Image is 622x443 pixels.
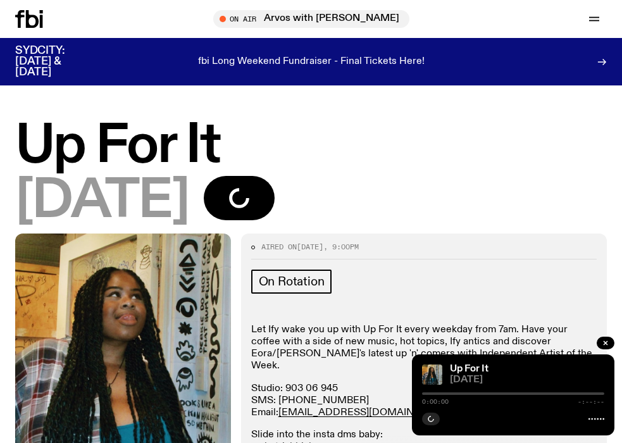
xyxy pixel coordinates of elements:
[259,275,325,289] span: On Rotation
[198,56,425,68] p: fbi Long Weekend Fundraiser - Final Tickets Here!
[278,408,452,418] a: [EMAIL_ADDRESS][DOMAIN_NAME]
[251,383,597,420] p: Studio: 903 06 945 SMS: [PHONE_NUMBER] Email:
[251,324,597,373] p: Let Ify wake you up with Up For It every weekday from 7am. Have your coffee with a side of new mu...
[297,242,323,252] span: [DATE]
[15,176,189,227] span: [DATE]
[422,399,449,405] span: 0:00:00
[450,375,604,385] span: [DATE]
[450,364,488,374] a: Up For It
[15,46,96,78] h3: SYDCITY: [DATE] & [DATE]
[15,121,607,172] h1: Up For It
[323,242,359,252] span: , 9:00pm
[261,242,297,252] span: Aired on
[213,10,409,28] button: On AirArvos with [PERSON_NAME]
[578,399,604,405] span: -:--:--
[251,270,332,294] a: On Rotation
[422,365,442,385] img: Ify - a Brown Skin girl with black braided twists, looking up to the side with her tongue stickin...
